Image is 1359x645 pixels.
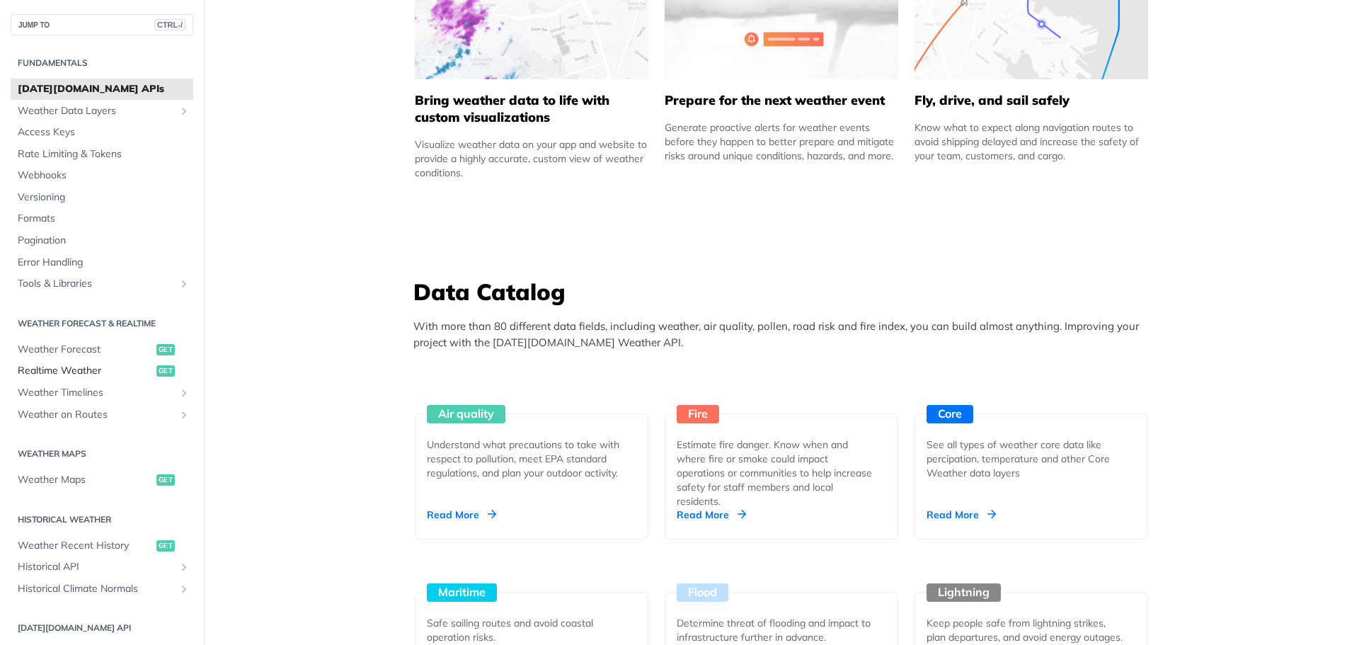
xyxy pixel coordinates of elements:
[11,208,193,229] a: Formats
[11,273,193,295] a: Tools & LibrariesShow subpages for Tools & Libraries
[18,104,175,118] span: Weather Data Layers
[909,361,1154,540] a: Core See all types of weather core data like percipation, temperature and other Core Weather data...
[415,92,648,126] h5: Bring weather data to life with custom visualizations
[18,343,153,357] span: Weather Forecast
[677,616,875,644] div: Determine threat of flooding and impact to infrastructure further in advance.
[18,277,175,291] span: Tools & Libraries
[413,276,1157,307] h3: Data Catalog
[927,438,1125,480] div: See all types of weather core data like percipation, temperature and other Core Weather data layers
[413,319,1157,350] p: With more than 80 different data fields, including weather, air quality, pollen, road risk and fi...
[18,125,190,139] span: Access Keys
[18,234,190,248] span: Pagination
[11,578,193,600] a: Historical Climate NormalsShow subpages for Historical Climate Normals
[11,144,193,165] a: Rate Limiting & Tokens
[18,82,190,96] span: [DATE][DOMAIN_NAME] APIs
[11,469,193,491] a: Weather Mapsget
[178,561,190,573] button: Show subpages for Historical API
[154,19,185,30] span: CTRL-/
[677,405,719,423] div: Fire
[178,387,190,399] button: Show subpages for Weather Timelines
[427,616,625,644] div: Safe sailing routes and avoid coastal operation risks.
[427,438,625,480] div: Understand what precautions to take with respect to pollution, meet EPA standard regulations, and...
[11,187,193,208] a: Versioning
[11,101,193,122] a: Weather Data LayersShow subpages for Weather Data Layers
[18,147,190,161] span: Rate Limiting & Tokens
[178,105,190,117] button: Show subpages for Weather Data Layers
[156,474,175,486] span: get
[18,169,190,183] span: Webhooks
[927,508,996,522] div: Read More
[11,360,193,382] a: Realtime Weatherget
[18,582,175,596] span: Historical Climate Normals
[11,447,193,460] h2: Weather Maps
[11,317,193,330] h2: Weather Forecast & realtime
[665,120,898,163] div: Generate proactive alerts for weather events before they happen to better prepare and mitigate ri...
[11,165,193,186] a: Webhooks
[11,535,193,556] a: Weather Recent Historyget
[11,622,193,634] h2: [DATE][DOMAIN_NAME] API
[11,513,193,526] h2: Historical Weather
[665,92,898,109] h5: Prepare for the next weather event
[11,57,193,69] h2: Fundamentals
[18,190,190,205] span: Versioning
[427,508,496,522] div: Read More
[156,344,175,355] span: get
[178,409,190,421] button: Show subpages for Weather on Routes
[18,408,175,422] span: Weather on Routes
[11,339,193,360] a: Weather Forecastget
[18,256,190,270] span: Error Handling
[677,508,746,522] div: Read More
[927,616,1125,644] div: Keep people safe from lightning strikes, plan departures, and avoid energy outages.
[659,361,904,540] a: Fire Estimate fire danger. Know when and where fire or smoke could impact operations or communiti...
[11,404,193,426] a: Weather on RoutesShow subpages for Weather on Routes
[677,583,728,602] div: Flood
[11,556,193,578] a: Historical APIShow subpages for Historical API
[178,278,190,290] button: Show subpages for Tools & Libraries
[156,365,175,377] span: get
[677,438,875,508] div: Estimate fire danger. Know when and where fire or smoke could impact operations or communities to...
[914,120,1148,163] div: Know what to expect along navigation routes to avoid shipping delayed and increase the safety of ...
[18,212,190,226] span: Formats
[11,14,193,35] button: JUMP TOCTRL-/
[18,473,153,487] span: Weather Maps
[427,583,497,602] div: Maritime
[427,405,505,423] div: Air quality
[178,583,190,595] button: Show subpages for Historical Climate Normals
[156,540,175,552] span: get
[11,230,193,251] a: Pagination
[18,364,153,378] span: Realtime Weather
[11,122,193,143] a: Access Keys
[11,252,193,273] a: Error Handling
[11,79,193,100] a: [DATE][DOMAIN_NAME] APIs
[18,560,175,574] span: Historical API
[927,583,1001,602] div: Lightning
[927,405,973,423] div: Core
[18,539,153,553] span: Weather Recent History
[18,386,175,400] span: Weather Timelines
[11,382,193,404] a: Weather TimelinesShow subpages for Weather Timelines
[914,92,1148,109] h5: Fly, drive, and sail safely
[409,361,654,540] a: Air quality Understand what precautions to take with respect to pollution, meet EPA standard regu...
[415,137,648,180] div: Visualize weather data on your app and website to provide a highly accurate, custom view of weath...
